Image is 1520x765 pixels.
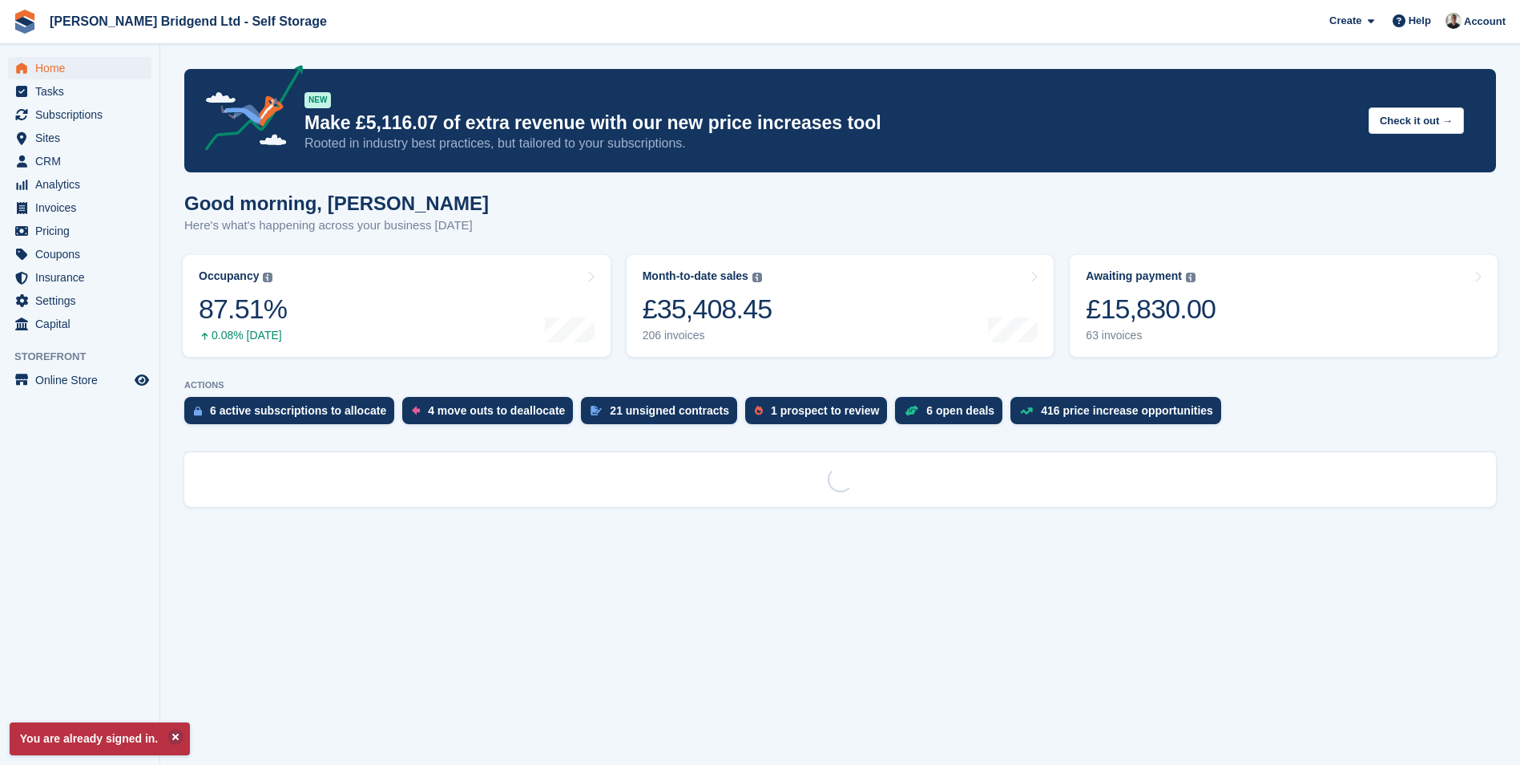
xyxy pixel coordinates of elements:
a: Occupancy 87.51% 0.08% [DATE] [183,255,611,357]
div: £15,830.00 [1086,293,1216,326]
div: 87.51% [199,293,287,326]
span: Account [1464,14,1506,30]
div: 4 move outs to deallocate [428,404,565,417]
a: Awaiting payment £15,830.00 63 invoices [1070,255,1498,357]
div: 0.08% [DATE] [199,329,287,342]
span: Analytics [35,173,131,196]
a: menu [8,289,151,312]
div: 1 prospect to review [771,404,879,417]
p: Rooted in industry best practices, but tailored to your subscriptions. [304,135,1356,152]
img: contract_signature_icon-13c848040528278c33f63329250d36e43548de30e8caae1d1a13099fd9432cc5.svg [591,406,602,415]
img: deal-1b604bf984904fb50ccaf53a9ad4b4a5d6e5aea283cecdc64d6e3604feb123c2.svg [905,405,918,416]
p: Here's what's happening across your business [DATE] [184,217,489,235]
span: Coupons [35,243,131,265]
button: Check it out → [1369,107,1464,134]
span: Home [35,57,131,79]
a: menu [8,243,151,265]
div: Occupancy [199,269,259,283]
a: menu [8,173,151,196]
div: 6 active subscriptions to allocate [210,404,386,417]
a: menu [8,220,151,242]
a: menu [8,196,151,219]
span: CRM [35,150,131,172]
a: menu [8,150,151,172]
a: 6 active subscriptions to allocate [184,397,402,432]
img: icon-info-grey-7440780725fd019a000dd9b08b2336e03edf1995a4989e88bcd33f0948082b44.svg [752,273,762,282]
a: [PERSON_NAME] Bridgend Ltd - Self Storage [43,8,333,34]
div: 63 invoices [1086,329,1216,342]
img: Rhys Jones [1445,13,1462,29]
div: Awaiting payment [1086,269,1182,283]
span: Storefront [14,349,159,365]
a: menu [8,103,151,126]
span: Subscriptions [35,103,131,126]
a: menu [8,127,151,149]
span: Tasks [35,80,131,103]
img: price_increase_opportunities-93ffe204e8149a01c8c9dc8f82e8f89637d9d84a8eef4429ea346261dce0b2c0.svg [1020,407,1033,415]
img: prospect-51fa495bee0391a8d652442698ab0144808aea92771e9ea1ae160a38d050c398.svg [755,406,763,415]
a: 416 price increase opportunities [1010,397,1229,432]
a: 4 move outs to deallocate [402,397,581,432]
p: You are already signed in. [10,722,190,755]
img: icon-info-grey-7440780725fd019a000dd9b08b2336e03edf1995a4989e88bcd33f0948082b44.svg [1186,273,1195,282]
span: Settings [35,289,131,312]
a: Month-to-date sales £35,408.45 206 invoices [627,255,1054,357]
span: Help [1409,13,1431,29]
h1: Good morning, [PERSON_NAME] [184,192,489,214]
span: Pricing [35,220,131,242]
img: price-adjustments-announcement-icon-8257ccfd72463d97f412b2fc003d46551f7dbcb40ab6d574587a9cd5c0d94... [192,65,304,156]
a: menu [8,369,151,391]
a: 21 unsigned contracts [581,397,745,432]
span: Sites [35,127,131,149]
div: 21 unsigned contracts [610,404,729,417]
a: 1 prospect to review [745,397,895,432]
div: 6 open deals [926,404,994,417]
div: Month-to-date sales [643,269,748,283]
div: 206 invoices [643,329,772,342]
span: Capital [35,313,131,335]
span: Create [1329,13,1361,29]
a: menu [8,80,151,103]
p: ACTIONS [184,380,1496,391]
a: menu [8,313,151,335]
span: Online Store [35,369,131,391]
img: active_subscription_to_allocate_icon-d502201f5373d7db506a760aba3b589e785aa758c864c3986d89f69b8ff3... [194,406,202,416]
img: move_outs_to_deallocate_icon-f764333ba52eb49d3ac5e1228854f67142a1ed5810a6f6cc68b1a99e826820c5.svg [412,406,420,415]
div: £35,408.45 [643,293,772,326]
p: Make £5,116.07 of extra revenue with our new price increases tool [304,111,1356,135]
a: Preview store [132,370,151,390]
div: NEW [304,92,331,108]
div: 416 price increase opportunities [1041,404,1213,417]
a: menu [8,266,151,289]
img: stora-icon-8386f47178a22dfd0bd8f6a31ec36ba5ce8667c1dd55bd0f319d3a0aa187defe.svg [13,10,37,34]
a: menu [8,57,151,79]
span: Invoices [35,196,131,219]
img: icon-info-grey-7440780725fd019a000dd9b08b2336e03edf1995a4989e88bcd33f0948082b44.svg [263,273,272,282]
a: 6 open deals [895,397,1010,432]
span: Insurance [35,266,131,289]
